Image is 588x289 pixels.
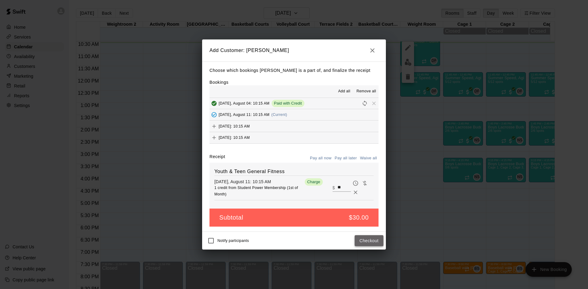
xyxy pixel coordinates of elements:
[333,154,359,163] button: Pay all later
[202,39,386,61] h2: Add Customer: [PERSON_NAME]
[209,132,379,143] button: Add[DATE]: 10:15 AM
[209,110,219,119] button: Added - Collect Payment
[369,101,379,105] span: Remove
[214,179,303,185] p: [DATE], August 11: 10:15 AM
[209,98,379,109] button: Added & Paid[DATE], August 04: 10:15 AMPaid with CreditRescheduleRemove
[209,109,379,120] button: Added - Collect Payment[DATE], August 11: 10:15 AM(Current)
[351,180,360,186] span: Pay later
[209,67,379,74] p: Choose which bookings [PERSON_NAME] is a part of, and finalize the receipt
[360,101,369,105] span: Reschedule
[354,87,379,96] button: Remove all
[360,180,369,186] span: Waive payment
[209,99,219,108] button: Added & Paid
[209,80,228,85] label: Bookings
[349,213,369,222] h5: $30.00
[217,239,249,243] span: Notify participants
[333,185,335,191] p: $
[356,88,376,94] span: Remove all
[219,135,250,140] span: [DATE]: 10:15 AM
[219,101,269,105] span: [DATE], August 04: 10:15 AM
[209,135,219,140] span: Add
[209,120,379,132] button: Add[DATE]: 10:15 AM
[355,235,383,246] button: Checkout
[305,180,323,184] span: Charge
[209,124,219,128] span: Add
[219,124,250,128] span: [DATE]: 10:15 AM
[308,154,333,163] button: Pay all now
[214,186,298,196] span: 1 credit from Student Power Membership (1st of Month)
[358,154,379,163] button: Waive all
[219,213,243,222] h5: Subtotal
[338,88,350,94] span: Add all
[334,87,354,96] button: Add all
[219,113,269,117] span: [DATE], August 11: 10:15 AM
[209,154,225,163] label: Receipt
[214,168,374,176] h6: Youth & Teen General Fitness
[271,113,287,117] span: (Current)
[351,188,360,197] button: Remove
[272,101,304,106] span: Paid with Credit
